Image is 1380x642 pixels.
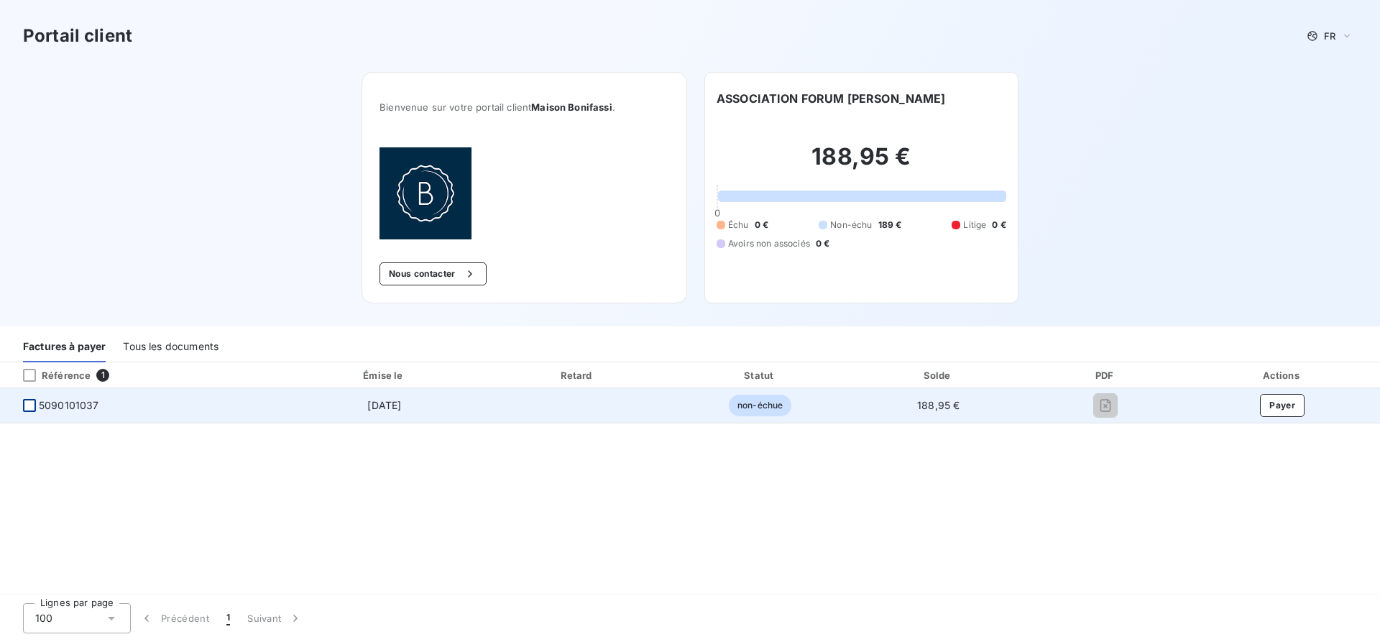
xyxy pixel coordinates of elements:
[96,369,109,382] span: 1
[39,398,99,413] span: 5090101037
[963,219,986,231] span: Litige
[367,399,401,411] span: [DATE]
[23,23,132,49] h3: Portail client
[830,219,872,231] span: Non-échu
[755,219,768,231] span: 0 €
[239,603,311,633] button: Suivant
[816,237,829,250] span: 0 €
[729,395,791,416] span: non-échue
[287,368,482,382] div: Émise le
[673,368,847,382] div: Statut
[379,101,669,113] span: Bienvenue sur votre portail client .
[218,603,239,633] button: 1
[226,611,230,625] span: 1
[11,369,91,382] div: Référence
[878,219,902,231] span: 189 €
[131,603,218,633] button: Précédent
[35,611,52,625] span: 100
[379,147,471,239] img: Company logo
[379,262,486,285] button: Nous contacter
[717,90,946,107] h6: ASSOCIATION FORUM [PERSON_NAME]
[917,399,960,411] span: 188,95 €
[1187,368,1377,382] div: Actions
[717,142,1006,185] h2: 188,95 €
[123,332,218,362] div: Tous les documents
[728,219,749,231] span: Échu
[1029,368,1182,382] div: PDF
[531,101,612,113] span: Maison Bonifassi
[853,368,1023,382] div: Solde
[714,207,720,219] span: 0
[23,332,106,362] div: Factures à payer
[488,368,667,382] div: Retard
[1260,394,1305,417] button: Payer
[1324,30,1335,42] span: FR
[728,237,810,250] span: Avoirs non associés
[992,219,1006,231] span: 0 €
